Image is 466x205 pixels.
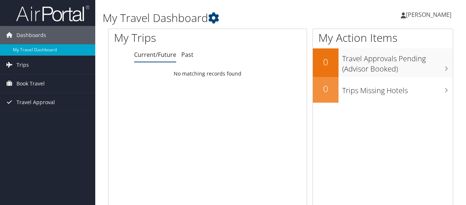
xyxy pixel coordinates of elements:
[313,77,453,103] a: 0Trips Missing Hotels
[401,4,459,26] a: [PERSON_NAME]
[16,5,89,22] img: airportal-logo.png
[103,10,340,26] h1: My Travel Dashboard
[342,82,453,96] h3: Trips Missing Hotels
[114,30,219,45] h1: My Trips
[313,83,339,95] h2: 0
[108,67,307,80] td: No matching records found
[16,93,55,111] span: Travel Approval
[16,56,29,74] span: Trips
[134,51,176,59] a: Current/Future
[406,11,451,19] span: [PERSON_NAME]
[16,26,46,44] span: Dashboards
[313,48,453,77] a: 0Travel Approvals Pending (Advisor Booked)
[16,74,45,93] span: Book Travel
[181,51,193,59] a: Past
[313,30,453,45] h1: My Action Items
[313,56,339,68] h2: 0
[342,50,453,74] h3: Travel Approvals Pending (Advisor Booked)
